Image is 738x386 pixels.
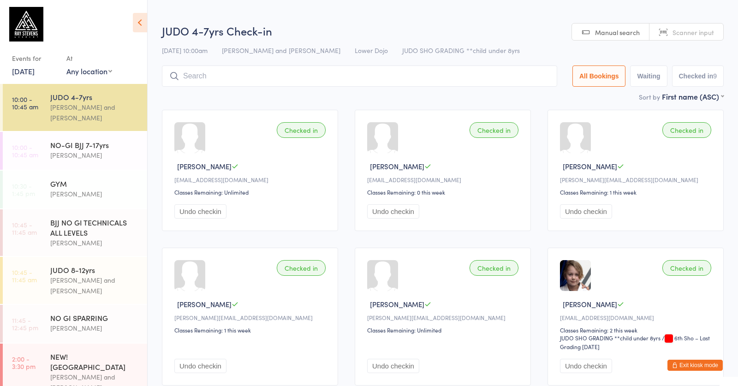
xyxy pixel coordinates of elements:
[12,66,35,76] a: [DATE]
[12,51,57,66] div: Events for
[630,65,667,87] button: Waiting
[672,65,724,87] button: Checked in9
[12,143,38,158] time: 10:00 - 10:45 am
[367,314,521,321] div: [PERSON_NAME][EMAIL_ADDRESS][DOMAIN_NAME]
[713,72,717,80] div: 9
[662,91,724,101] div: First name (ASC)
[367,176,521,184] div: [EMAIL_ADDRESS][DOMAIN_NAME]
[470,260,518,276] div: Checked in
[66,51,112,66] div: At
[12,95,38,110] time: 10:00 - 10:45 am
[174,188,328,196] div: Classes Remaining: Unlimited
[667,360,723,371] button: Exit kiosk mode
[367,204,419,219] button: Undo checkin
[370,299,424,309] span: [PERSON_NAME]
[50,323,139,333] div: [PERSON_NAME]
[355,46,388,55] span: Lower Dojo
[560,204,612,219] button: Undo checkin
[470,122,518,138] div: Checked in
[9,7,43,42] img: Ray Stevens Academy (Martial Sports Management Ltd T/A Ray Stevens Academy)
[673,28,714,37] span: Scanner input
[563,299,617,309] span: [PERSON_NAME]
[367,359,419,373] button: Undo checkin
[50,313,139,323] div: NO GI SPARRING
[3,257,147,304] a: 10:45 -11:45 amJUDO 8-12yrs[PERSON_NAME] and [PERSON_NAME]
[12,268,37,283] time: 10:45 - 11:45 am
[50,265,139,275] div: JUDO 8-12yrs
[162,46,208,55] span: [DATE] 10:00am
[12,182,35,197] time: 10:30 - 1:45 pm
[595,28,640,37] span: Manual search
[560,314,714,321] div: [EMAIL_ADDRESS][DOMAIN_NAME]
[174,204,226,219] button: Undo checkin
[174,314,328,321] div: [PERSON_NAME][EMAIL_ADDRESS][DOMAIN_NAME]
[12,316,38,331] time: 11:45 - 12:45 pm
[50,178,139,189] div: GYM
[277,260,326,276] div: Checked in
[177,161,232,171] span: [PERSON_NAME]
[50,351,139,372] div: NEW! [GEOGRAPHIC_DATA]
[367,188,521,196] div: Classes Remaining: 0 this week
[560,188,714,196] div: Classes Remaining: 1 this week
[222,46,340,55] span: [PERSON_NAME] and [PERSON_NAME]
[572,65,626,87] button: All Bookings
[66,66,112,76] div: Any location
[50,150,139,160] div: [PERSON_NAME]
[12,221,37,236] time: 10:45 - 11:45 am
[50,92,139,102] div: JUDO 4-7yrs
[3,209,147,256] a: 10:45 -11:45 amBJJ NO GI TECHNICALS ALL LEVELS[PERSON_NAME]
[177,299,232,309] span: [PERSON_NAME]
[277,122,326,138] div: Checked in
[662,260,711,276] div: Checked in
[560,176,714,184] div: [PERSON_NAME][EMAIL_ADDRESS][DOMAIN_NAME]
[174,326,328,334] div: Classes Remaining: 1 this week
[50,275,139,296] div: [PERSON_NAME] and [PERSON_NAME]
[402,46,520,55] span: JUDO SHO GRADING **child under 8yrs
[50,140,139,150] div: NO-GI BJJ 7-17yrs
[560,334,661,342] div: JUDO SHO GRADING **child under 8yrs
[560,260,591,291] img: image1710748514.png
[162,65,557,87] input: Search
[50,102,139,123] div: [PERSON_NAME] and [PERSON_NAME]
[12,355,36,370] time: 2:00 - 3:30 pm
[370,161,424,171] span: [PERSON_NAME]
[3,171,147,208] a: 10:30 -1:45 pmGYM[PERSON_NAME]
[560,326,714,334] div: Classes Remaining: 2 this week
[662,122,711,138] div: Checked in
[50,217,139,238] div: BJJ NO GI TECHNICALS ALL LEVELS
[3,132,147,170] a: 10:00 -10:45 amNO-GI BJJ 7-17yrs[PERSON_NAME]
[174,176,328,184] div: [EMAIL_ADDRESS][DOMAIN_NAME]
[174,359,226,373] button: Undo checkin
[560,359,612,373] button: Undo checkin
[3,305,147,343] a: 11:45 -12:45 pmNO GI SPARRING[PERSON_NAME]
[563,161,617,171] span: [PERSON_NAME]
[3,84,147,131] a: 10:00 -10:45 amJUDO 4-7yrs[PERSON_NAME] and [PERSON_NAME]
[367,326,521,334] div: Classes Remaining: Unlimited
[639,92,660,101] label: Sort by
[50,189,139,199] div: [PERSON_NAME]
[162,23,724,38] h2: JUDO 4-7yrs Check-in
[50,238,139,248] div: [PERSON_NAME]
